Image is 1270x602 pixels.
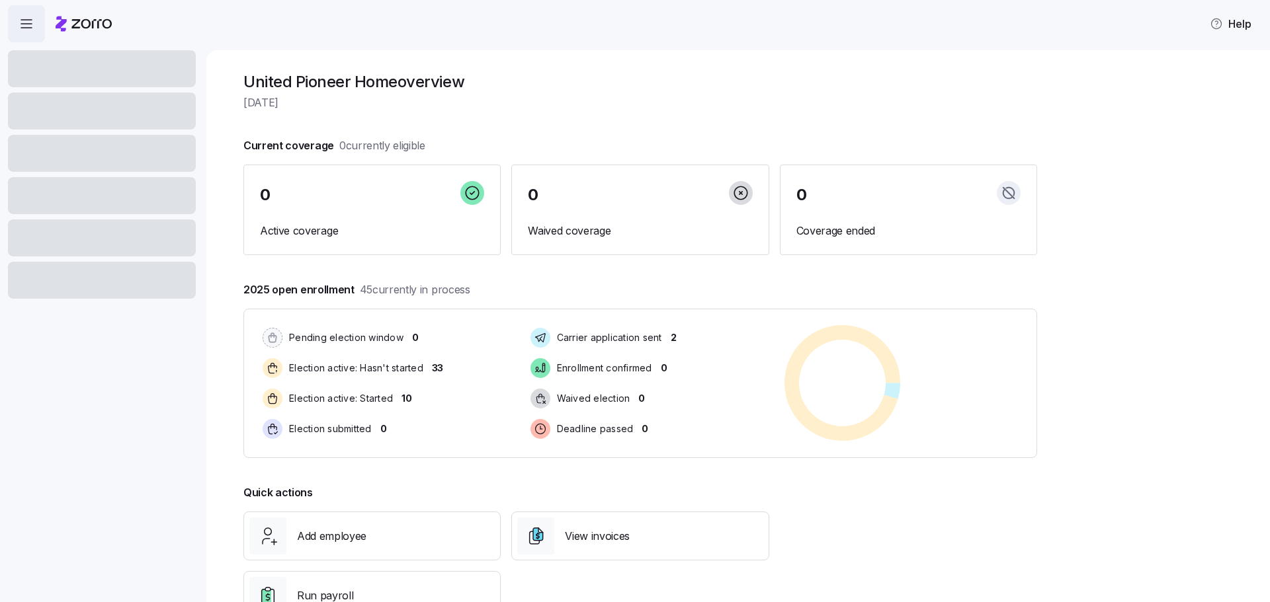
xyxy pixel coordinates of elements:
[260,187,271,203] span: 0
[260,223,484,239] span: Active coverage
[553,361,652,375] span: Enrollment confirmed
[553,392,630,405] span: Waived election
[243,484,313,501] span: Quick actions
[642,422,648,435] span: 0
[528,223,752,239] span: Waived coverage
[402,392,411,405] span: 10
[1210,16,1251,32] span: Help
[285,361,423,375] span: Election active: Hasn't started
[360,282,470,298] span: 45 currently in process
[243,71,1037,92] h1: United Pioneer Home overview
[243,282,470,298] span: 2025 open enrollment
[285,422,372,435] span: Election submitted
[243,94,1037,111] span: [DATE]
[553,422,634,435] span: Deadline passed
[661,361,667,375] span: 0
[1199,11,1262,37] button: Help
[432,361,443,375] span: 33
[297,528,366,545] span: Add employee
[412,331,419,344] span: 0
[339,137,425,154] span: 0 currently eligible
[243,137,425,154] span: Current coverage
[285,392,393,405] span: Election active: Started
[380,422,387,435] span: 0
[796,223,1021,239] span: Coverage ended
[285,331,403,344] span: Pending election window
[638,392,645,405] span: 0
[528,187,538,203] span: 0
[553,331,662,344] span: Carrier application sent
[671,331,677,344] span: 2
[565,528,630,545] span: View invoices
[796,187,807,203] span: 0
